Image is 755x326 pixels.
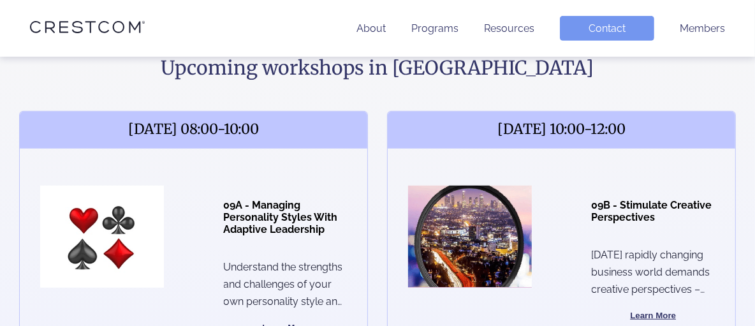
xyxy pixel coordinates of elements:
[408,186,532,288] img: location Image
[388,112,735,149] span: [DATE] 10:00-12:00
[592,308,715,323] button: Learn More
[224,199,348,235] h4: 09A - Managing Personality Styles With Adaptive Leadership
[592,247,715,298] p: [DATE] rapidly changing business world demands creative perspectives – not predictability and rep...
[560,16,654,41] a: Contact
[224,259,348,310] p: Understand the strengths and challenges of your own personality style and that of others. Learn h...
[680,22,725,34] a: Members
[40,186,164,288] img: location Image
[411,22,458,34] a: Programs
[356,22,386,34] a: About
[19,56,736,81] h2: Upcoming workshops in [GEOGRAPHIC_DATA]
[592,199,715,223] h4: 09B - Stimulate Creative Perspectives
[20,112,367,149] span: [DATE] 08:00-10:00
[484,22,534,34] a: Resources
